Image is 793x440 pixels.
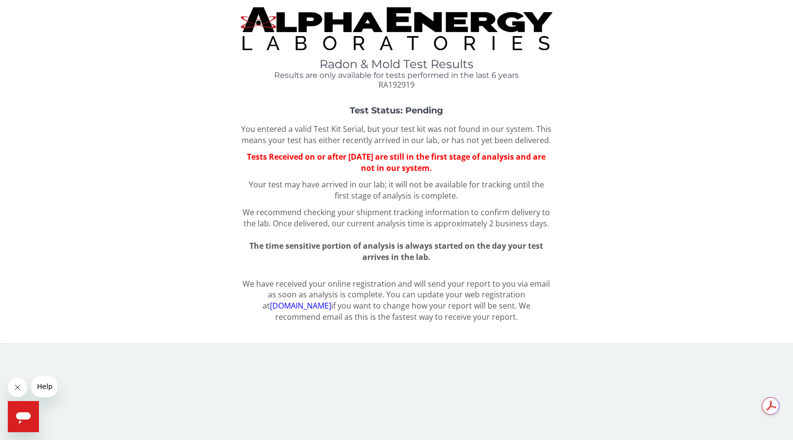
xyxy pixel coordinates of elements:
[241,7,552,50] img: TightCrop.jpg
[241,58,552,71] h1: Radon & Mold Test Results
[8,378,27,397] iframe: Close message
[8,401,39,432] iframe: Button to launch messaging window
[249,240,543,262] span: The time sensitive portion of analysis is always started on the day your test arrives in the lab.
[241,278,552,323] p: We have received your online registration and will send your report to you via email as soon as a...
[241,179,552,202] p: Your test may have arrived in our lab; it will not be available for tracking until the first stag...
[243,207,550,229] span: We recommend checking your shipment tracking information to confirm delivery to the lab.
[241,124,552,146] p: You entered a valid Test Kit Serial, but your test kit was not found in our system. This means yo...
[273,218,549,229] span: Once delivered, our current analysis time is approximately 2 business days.
[378,79,415,90] span: RA192919
[350,105,443,116] strong: Test Status: Pending
[31,376,57,397] iframe: Message from company
[247,151,546,173] span: Tests Received on or after [DATE] are still in the first stage of analysis and are not in our sys...
[270,300,331,311] a: [DOMAIN_NAME]
[241,71,552,80] h4: Results are only available for tests performed in the last 6 years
